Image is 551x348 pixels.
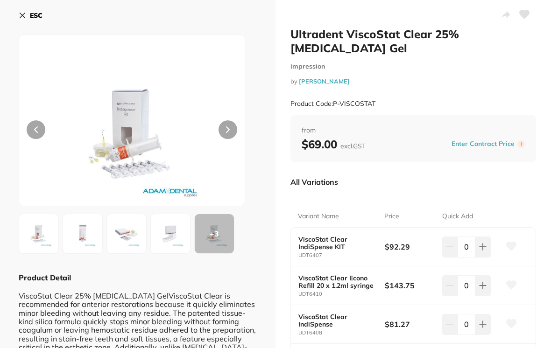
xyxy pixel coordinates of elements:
img: MDkuanBn [110,217,143,251]
button: Enter Contract Price [449,139,517,148]
b: $143.75 [385,280,437,291]
small: UDT6410 [298,291,385,297]
b: ViscoStat Clear Econo Refill 20 x 1.2ml syringe [298,274,376,289]
b: $81.27 [385,319,437,329]
img: MDcuanBn [22,217,56,251]
p: Variant Name [298,212,339,221]
span: from [302,126,525,135]
a: [PERSON_NAME] [299,77,350,85]
b: $92.29 [385,242,437,252]
img: MTAuanBn [154,217,187,251]
small: Product Code: P-VISCOSTAT [290,100,375,108]
img: MDguanBn [66,217,99,251]
small: impression [290,63,536,70]
label: i [517,140,525,148]
b: $69.00 [302,137,366,151]
b: Product Detail [19,273,71,282]
span: excl. GST [340,142,366,150]
b: ViscoStat Clear IndiSpense [298,313,376,328]
small: by [290,78,536,85]
b: ESC [30,11,42,20]
button: ESC [19,7,42,23]
img: MDcuanBn [64,58,200,206]
button: +3 [194,214,234,254]
p: Quick Add [442,212,473,221]
p: All Variations [290,177,338,187]
p: Price [384,212,399,221]
h2: Ultradent ViscoStat Clear 25% [MEDICAL_DATA] Gel [290,27,536,55]
div: + 3 [195,214,234,253]
small: UDT6407 [298,252,385,258]
b: ViscoStat Clear IndiSpense KIT [298,236,376,251]
small: UDT6408 [298,330,385,336]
